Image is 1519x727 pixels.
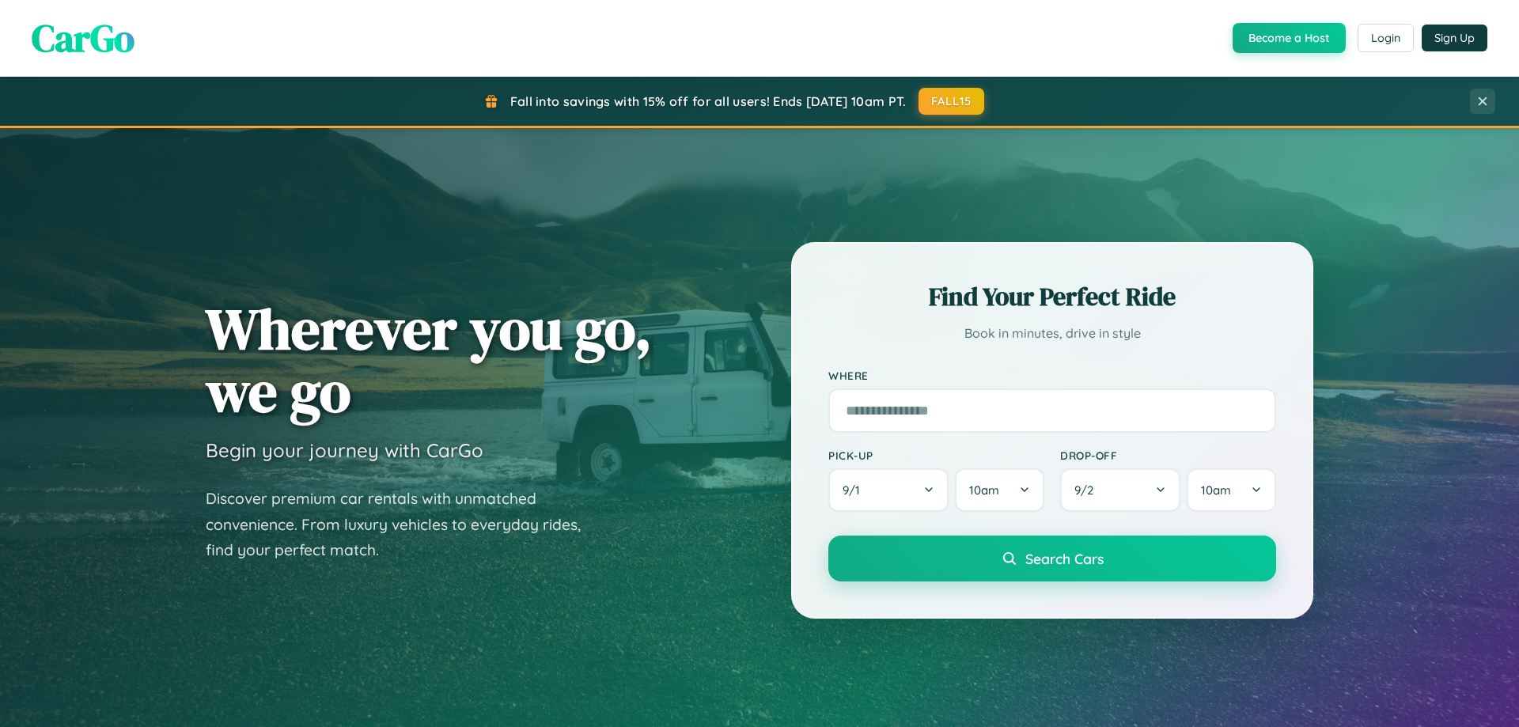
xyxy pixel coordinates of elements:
[1074,483,1101,498] span: 9 / 2
[1358,24,1414,52] button: Login
[828,369,1276,382] label: Where
[1422,25,1487,51] button: Sign Up
[969,483,999,498] span: 10am
[828,279,1276,314] h2: Find Your Perfect Ride
[1025,550,1104,567] span: Search Cars
[828,468,949,512] button: 9/1
[206,486,601,563] p: Discover premium car rentals with unmatched convenience. From luxury vehicles to everyday rides, ...
[32,12,134,64] span: CarGo
[828,322,1276,345] p: Book in minutes, drive in style
[1187,468,1276,512] button: 10am
[1201,483,1231,498] span: 10am
[510,93,907,109] span: Fall into savings with 15% off for all users! Ends [DATE] 10am PT.
[843,483,868,498] span: 9 / 1
[1060,449,1276,462] label: Drop-off
[955,468,1044,512] button: 10am
[206,438,483,462] h3: Begin your journey with CarGo
[206,297,652,422] h1: Wherever you go, we go
[1233,23,1346,53] button: Become a Host
[1060,468,1180,512] button: 9/2
[828,449,1044,462] label: Pick-up
[828,536,1276,581] button: Search Cars
[919,88,985,115] button: FALL15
